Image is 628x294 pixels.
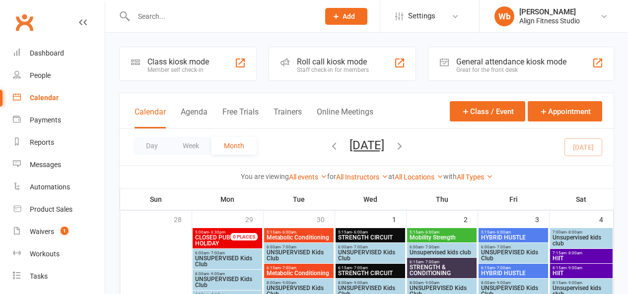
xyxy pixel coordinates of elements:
div: Roll call kiosk mode [297,57,369,66]
div: 2 [464,211,478,227]
button: Agenda [181,107,208,128]
span: UNSUPERVISED Kids Club [195,276,260,288]
button: Add [325,8,367,25]
span: Settings [408,5,435,27]
span: - 9:00am [209,272,225,276]
span: - 7:00am [352,266,368,270]
span: HYBRID HUSTLE [481,270,546,276]
button: Week [170,137,211,155]
span: - 7:00am [495,266,511,270]
th: Sat [549,189,614,210]
th: Thu [406,189,478,210]
div: Product Sales [30,205,72,213]
span: HOLIDAY [195,235,242,246]
div: 30 [317,211,335,227]
span: Mobility Strength [409,235,474,240]
span: HIIT [552,255,610,261]
span: - 9:00am [352,281,368,285]
div: 0 PLACES [230,233,258,240]
div: Great for the front desk [456,66,566,73]
div: Wb [494,6,514,26]
span: UNSUPERVISED Kids Club [266,249,331,261]
span: - 9:00am [423,281,439,285]
span: STRENGTH CIRCUIT [338,270,403,276]
span: 6:15am [266,266,331,270]
th: Wed [335,189,406,210]
span: - 7:00am [280,266,296,270]
div: Tasks [30,272,48,280]
span: 5:15am [338,230,403,235]
a: Payments [13,109,105,131]
span: 6:15am [409,260,474,264]
button: Class / Event [450,101,525,121]
button: [DATE] [349,138,384,152]
button: Trainers [274,107,302,128]
span: - 9:00am [566,266,582,270]
span: Unsupervised kids club [409,249,474,255]
span: UNSUPERVISED Kids Club [338,249,403,261]
span: 5:00am [195,230,242,235]
div: 28 [174,211,192,227]
strong: with [443,173,457,180]
span: - 7:00am [209,251,225,255]
button: Online Meetings [317,107,373,128]
strong: for [327,173,336,180]
span: 8:00am [481,281,546,285]
span: 8:00am [409,281,474,285]
span: - 7:00am [495,245,511,249]
span: - 8:00am [566,230,582,235]
a: People [13,64,105,87]
button: Calendar [135,107,166,128]
span: UNSUPERVISED Kids Club [481,249,546,261]
span: 8:15am [552,281,610,285]
div: Payments [30,116,61,124]
span: STRENGTH CIRCUIT [338,235,403,240]
span: HYBRID HUSTLE [481,235,546,240]
span: 6:00am [409,245,474,249]
span: 6:15am [481,266,546,270]
th: Fri [478,189,549,210]
span: 6:15am [338,266,403,270]
span: - 7:00am [280,245,296,249]
a: All Types [457,173,493,181]
a: Clubworx [12,10,37,35]
span: 8:00am [338,281,403,285]
div: Calendar [30,94,59,102]
span: - 7:00am [423,245,439,249]
span: Unsupervised kids club [552,235,610,246]
span: 6:00am [338,245,403,249]
span: - 8:00am [566,251,582,255]
span: HIIT [552,270,610,276]
strong: at [388,173,395,180]
th: Sun [120,189,192,210]
span: Metabolic Conditioning [266,270,331,276]
a: Messages [13,154,105,176]
span: 8:00am [266,281,331,285]
span: - 9:00am [495,281,511,285]
input: Search... [131,9,313,23]
button: Day [134,137,170,155]
span: 5:15am [266,230,331,235]
a: Reports [13,131,105,154]
button: Appointment [528,101,602,121]
div: Workouts [30,250,60,258]
span: 7:15am [552,251,610,255]
span: 6:00am [481,245,546,249]
a: Waivers 1 [13,221,105,243]
div: General attendance kiosk mode [456,57,566,66]
a: All Locations [395,173,443,181]
div: Messages [30,161,61,169]
span: STRENGTH & CONDITIONING [409,264,474,276]
th: Tue [263,189,335,210]
button: Month [211,137,257,155]
div: Reports [30,138,54,146]
div: Member self check-in [147,66,209,73]
span: - 7:00am [352,245,368,249]
a: Workouts [13,243,105,265]
div: 29 [245,211,263,227]
span: UNSUPERVISED Kids Club [195,255,260,267]
span: 8:15am [552,266,610,270]
a: All Instructors [336,173,388,181]
div: 3 [535,211,549,227]
div: Align Fitness Studio [519,16,580,25]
